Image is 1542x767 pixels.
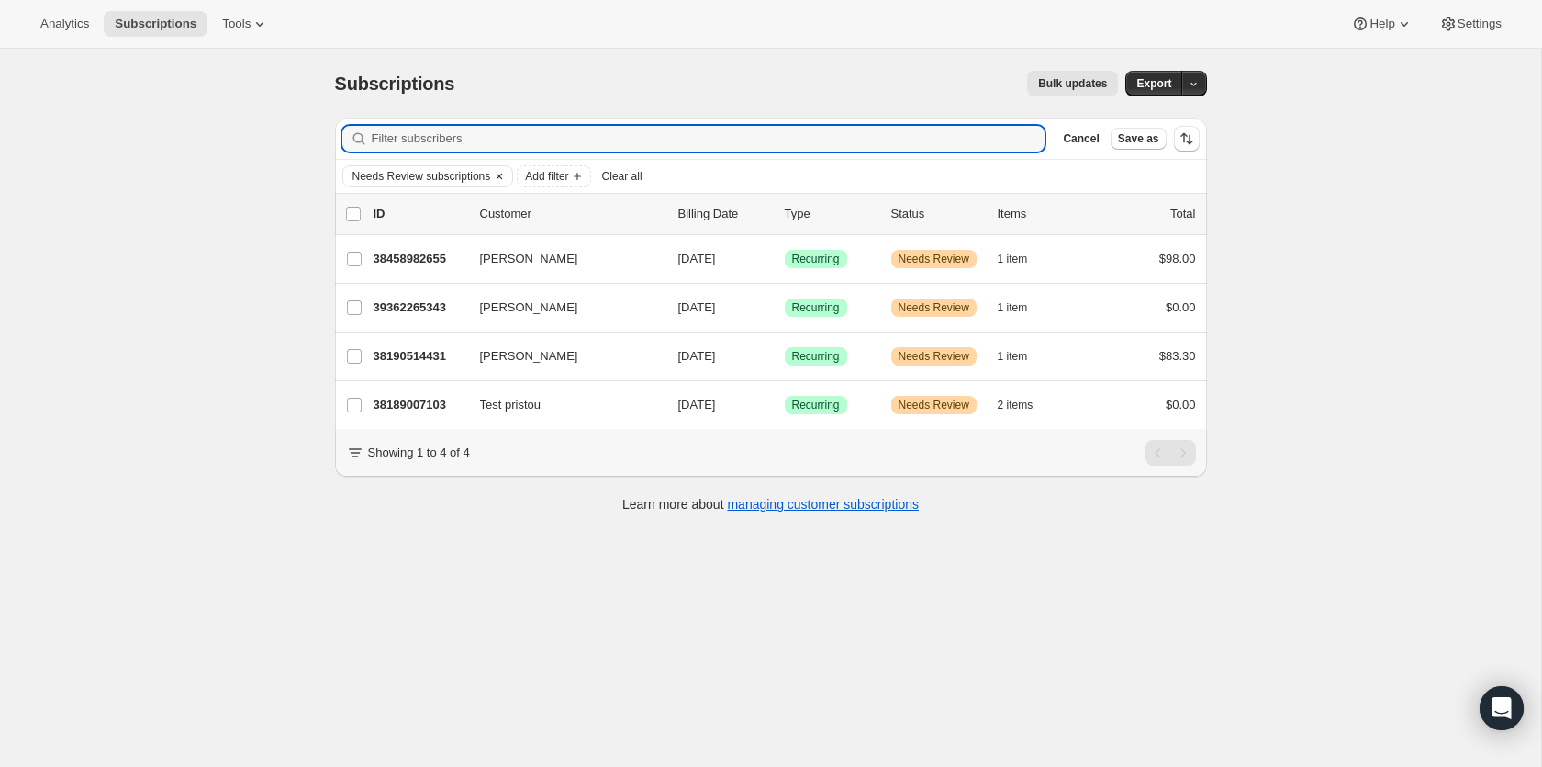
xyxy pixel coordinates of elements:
button: Test pristou [469,390,653,420]
span: Test pristou [480,396,541,414]
button: Tools [211,11,280,37]
span: Cancel [1063,131,1099,146]
div: 38190514431[PERSON_NAME][DATE]SuccessRecurringWarningNeeds Review1 item$83.30 [374,344,1196,369]
p: 39362265343 [374,299,465,317]
p: Learn more about [622,495,919,513]
div: 38189007103Test pristou[DATE]SuccessRecurringWarningNeeds Review2 items$0.00 [374,392,1196,418]
span: 2 items [998,398,1034,412]
span: Save as [1118,131,1159,146]
button: Save as [1111,128,1167,150]
span: 1 item [998,252,1028,266]
span: [DATE] [678,252,716,265]
span: [DATE] [678,349,716,363]
button: [PERSON_NAME] [469,342,653,371]
button: Sort the results [1174,126,1200,152]
button: Export [1125,71,1182,96]
span: Clear all [602,169,642,184]
p: Billing Date [678,205,770,223]
p: 38189007103 [374,396,465,414]
span: Settings [1458,17,1502,31]
span: Needs Review [899,398,969,412]
button: 1 item [998,344,1048,369]
span: $0.00 [1166,398,1196,412]
button: Analytics [29,11,100,37]
a: managing customer subscriptions [727,497,919,512]
span: 1 item [998,349,1028,364]
span: Needs Review [899,300,969,315]
span: Recurring [792,252,840,266]
span: Export [1136,76,1171,91]
span: Bulk updates [1038,76,1107,91]
span: Recurring [792,300,840,315]
span: Subscriptions [115,17,196,31]
span: [PERSON_NAME] [480,250,578,268]
nav: Pagination [1145,440,1196,466]
span: Help [1369,17,1394,31]
span: [PERSON_NAME] [480,347,578,366]
button: 2 items [998,392,1054,418]
span: Recurring [792,349,840,364]
span: [DATE] [678,398,716,412]
div: Type [785,205,877,223]
span: $0.00 [1166,300,1196,314]
button: Clear all [595,165,650,187]
span: $98.00 [1159,252,1196,265]
span: Analytics [40,17,89,31]
button: [PERSON_NAME] [469,293,653,322]
div: Open Intercom Messenger [1480,686,1524,730]
button: Add filter [517,165,590,187]
button: Help [1340,11,1424,37]
span: $83.30 [1159,349,1196,363]
span: Add filter [525,169,568,184]
button: 1 item [998,246,1048,272]
div: 39362265343[PERSON_NAME][DATE]SuccessRecurringWarningNeeds Review1 item$0.00 [374,295,1196,321]
input: Filter subscribers [372,126,1045,152]
p: Total [1170,205,1195,223]
button: Subscriptions [104,11,207,37]
button: Clear [490,166,508,186]
p: 38190514431 [374,347,465,366]
p: ID [374,205,465,223]
span: Tools [222,17,251,31]
div: IDCustomerBilling DateTypeStatusItemsTotal [374,205,1196,223]
button: Settings [1428,11,1513,37]
button: Needs Review subscriptions [343,166,491,186]
p: 38458982655 [374,250,465,268]
p: Showing 1 to 4 of 4 [368,444,470,462]
span: Recurring [792,398,840,412]
span: 1 item [998,300,1028,315]
button: Bulk updates [1027,71,1118,96]
span: Needs Review subscriptions [352,169,491,184]
div: Items [998,205,1089,223]
p: Status [891,205,983,223]
span: Needs Review [899,252,969,266]
span: Needs Review [899,349,969,364]
p: Customer [480,205,664,223]
button: 1 item [998,295,1048,321]
span: [PERSON_NAME] [480,299,578,317]
span: [DATE] [678,300,716,314]
div: 38458982655[PERSON_NAME][DATE]SuccessRecurringWarningNeeds Review1 item$98.00 [374,246,1196,272]
button: [PERSON_NAME] [469,244,653,274]
button: Cancel [1056,128,1106,150]
span: Subscriptions [335,73,455,94]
